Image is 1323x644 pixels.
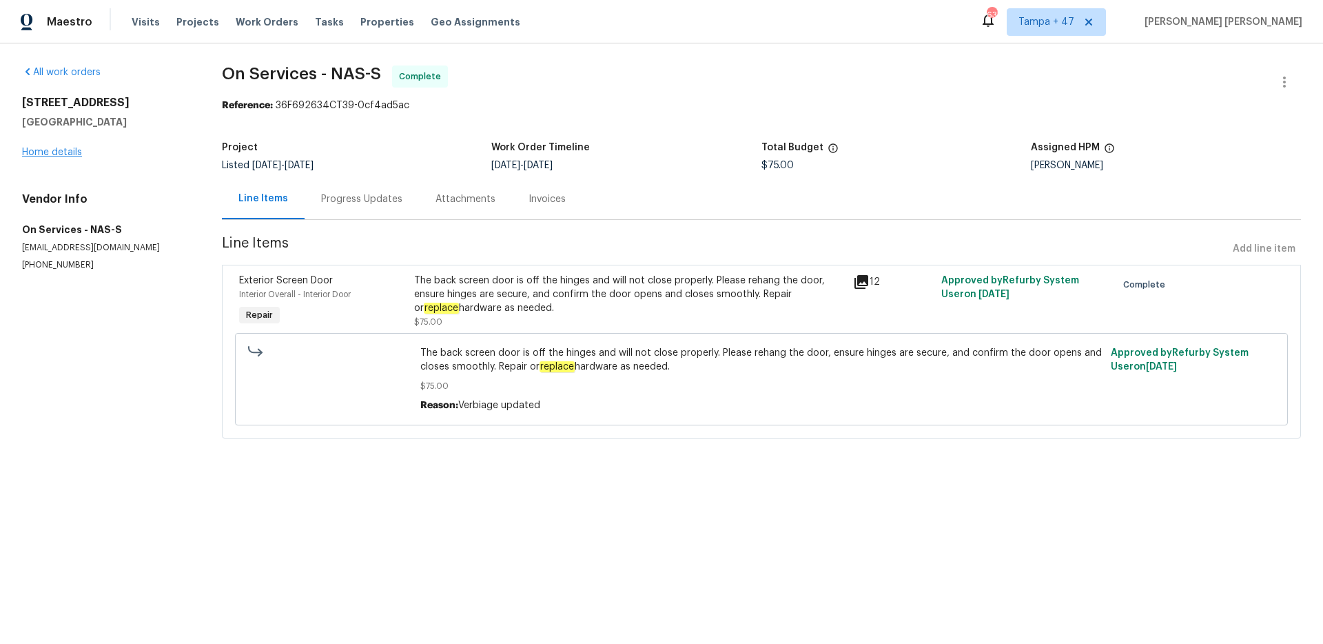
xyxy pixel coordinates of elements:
span: Approved by Refurby System User on [1111,348,1249,372]
span: Complete [1123,278,1171,292]
em: replace [540,361,575,372]
span: Tasks [315,17,344,27]
div: 36F692634CT39-0cf4ad5ac [222,99,1301,112]
span: [DATE] [252,161,281,170]
span: [DATE] [524,161,553,170]
span: Projects [176,15,219,29]
span: $75.00 [414,318,442,326]
span: [DATE] [491,161,520,170]
b: Reference: [222,101,273,110]
span: Tampa + 47 [1018,15,1074,29]
span: Geo Assignments [431,15,520,29]
span: On Services - NAS-S [222,66,381,82]
h5: On Services - NAS-S [22,223,189,237]
h4: Vendor Info [22,192,189,206]
div: Attachments [435,192,495,206]
span: Exterior Screen Door [239,276,333,285]
span: The hpm assigned to this work order. [1104,143,1115,161]
p: [EMAIL_ADDRESS][DOMAIN_NAME] [22,242,189,254]
span: Complete [399,70,447,83]
div: 637 [987,8,996,22]
span: Listed [222,161,314,170]
h5: Project [222,143,258,152]
span: [DATE] [978,290,1009,299]
span: [DATE] [1146,362,1177,372]
span: Line Items [222,237,1227,262]
h5: Work Order Timeline [491,143,590,152]
span: Visits [132,15,160,29]
span: The back screen door is off the hinges and will not close properly. Please rehang the door, ensur... [420,346,1102,374]
span: Interior Overall - Interior Door [239,290,351,299]
span: $75.00 [420,379,1102,393]
span: - [252,161,314,170]
h2: [STREET_ADDRESS] [22,96,189,110]
h5: [GEOGRAPHIC_DATA] [22,115,189,129]
span: [PERSON_NAME] [PERSON_NAME] [1139,15,1302,29]
span: Maestro [47,15,92,29]
span: Work Orders [236,15,298,29]
div: Line Items [238,192,288,205]
span: The total cost of line items that have been proposed by Opendoor. This sum includes line items th... [828,143,839,161]
span: Approved by Refurby System User on [941,276,1079,299]
em: replace [424,303,459,314]
a: Home details [22,148,82,157]
h5: Total Budget [761,143,823,152]
div: Progress Updates [321,192,402,206]
span: Verbiage updated [458,401,540,410]
span: $75.00 [761,161,794,170]
div: Invoices [529,192,566,206]
span: - [491,161,553,170]
span: [DATE] [285,161,314,170]
div: 12 [853,274,932,290]
p: [PHONE_NUMBER] [22,259,189,271]
div: The back screen door is off the hinges and will not close properly. Please rehang the door, ensur... [414,274,845,315]
h5: Assigned HPM [1031,143,1100,152]
span: Repair [240,308,278,322]
span: Reason: [420,401,458,410]
a: All work orders [22,68,101,77]
div: [PERSON_NAME] [1031,161,1301,170]
span: Properties [360,15,414,29]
